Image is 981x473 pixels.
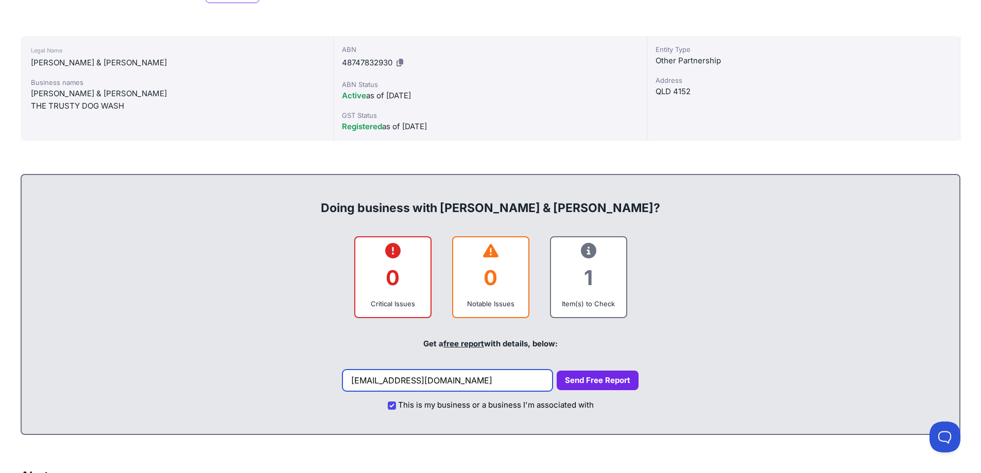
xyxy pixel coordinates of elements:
[342,90,638,102] div: as of [DATE]
[31,87,323,100] div: [PERSON_NAME] & [PERSON_NAME]
[656,85,952,98] div: QLD 4152
[461,299,520,309] div: Notable Issues
[443,339,484,348] a: free report
[31,57,323,69] div: [PERSON_NAME] & [PERSON_NAME]
[31,77,323,87] div: Business names
[559,257,618,299] div: 1
[342,110,638,120] div: GST Status
[364,299,422,309] div: Critical Issues
[656,75,952,85] div: Address
[398,399,594,411] label: This is my business or a business I'm associated with
[656,55,952,67] div: Other Partnership
[559,299,618,309] div: Item(s) to Check
[656,44,952,55] div: Entity Type
[31,100,323,112] div: THE TRUSTY DOG WASH
[342,58,392,67] span: 48747832930
[930,422,960,452] iframe: Toggle Customer Support
[461,257,520,299] div: 0
[342,121,382,131] span: Registered
[31,44,323,57] div: Legal Name
[32,183,949,216] div: Doing business with [PERSON_NAME] & [PERSON_NAME]?
[342,120,638,133] div: as of [DATE]
[423,339,558,348] span: Get a with details, below:
[342,370,553,391] input: Your email address
[342,91,366,100] span: Active
[342,79,638,90] div: ABN Status
[342,44,638,55] div: ABN
[364,257,422,299] div: 0
[557,371,639,391] button: Send Free Report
